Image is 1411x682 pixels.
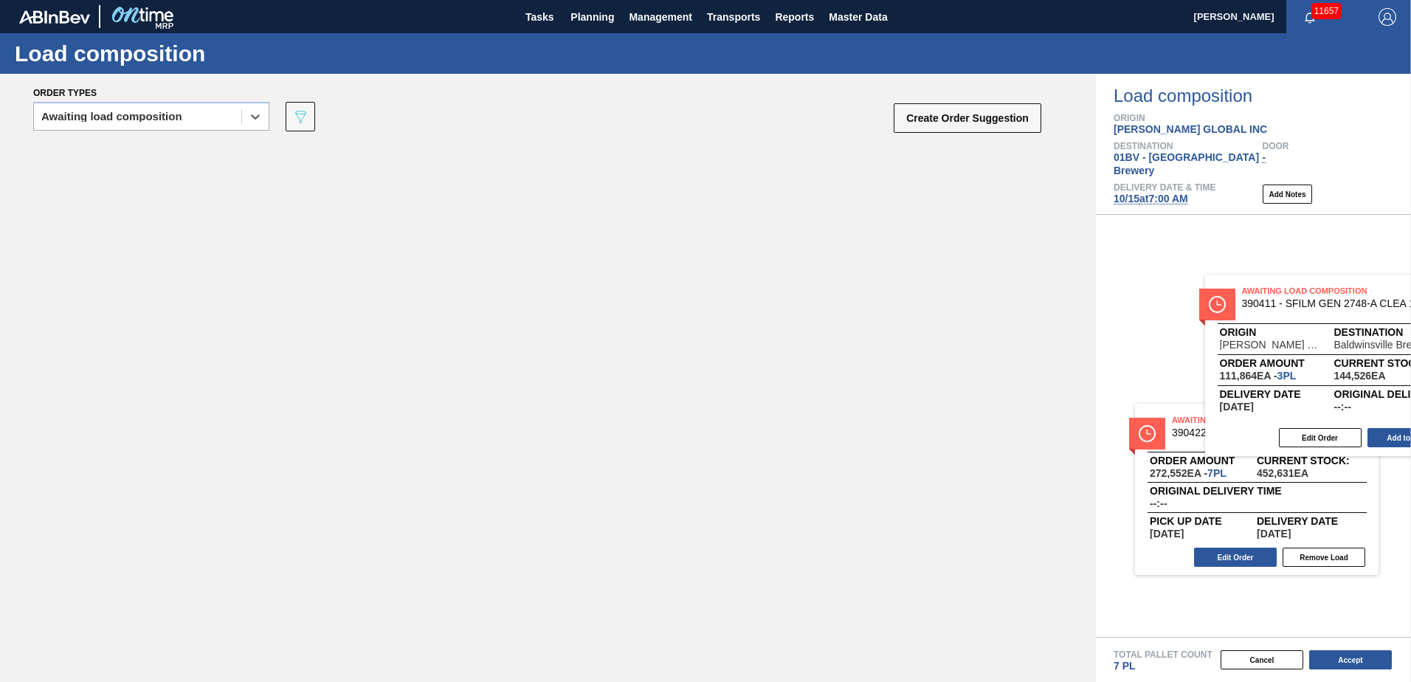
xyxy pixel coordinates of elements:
span: 01BV - [GEOGRAPHIC_DATA] Brewery [1114,151,1259,176]
h1: Load composition [15,45,277,62]
div: Awaiting load composition [41,111,182,122]
span: 10/15 at 7:00 AM [1114,193,1188,204]
span: Reports [775,8,814,26]
span: Delivery Date & Time [1114,183,1215,192]
button: Add Notes [1263,185,1312,204]
span: Destination [1114,142,1263,151]
button: Notifications [1286,7,1334,27]
span: [PERSON_NAME] GLOBAL INC [1114,123,1267,135]
img: Logout [1379,8,1396,26]
span: Origin [1114,114,1411,123]
span: Master Data [829,8,887,26]
span: Load composition [1114,87,1411,105]
span: 11657 [1311,3,1342,19]
span: Management [629,8,692,26]
span: Tasks [523,8,556,26]
img: TNhmsLtSVTkK8tSr43FrP2fwEKptu5GPRR3wAAAABJRU5ErkJggg== [19,10,90,24]
span: - [1263,151,1266,163]
span: Transports [707,8,760,26]
span: Order types [33,88,97,98]
button: Create Order Suggestion [894,103,1041,133]
button: Cancel [1221,650,1303,669]
button: Accept [1309,650,1392,669]
span: Planning [570,8,614,26]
